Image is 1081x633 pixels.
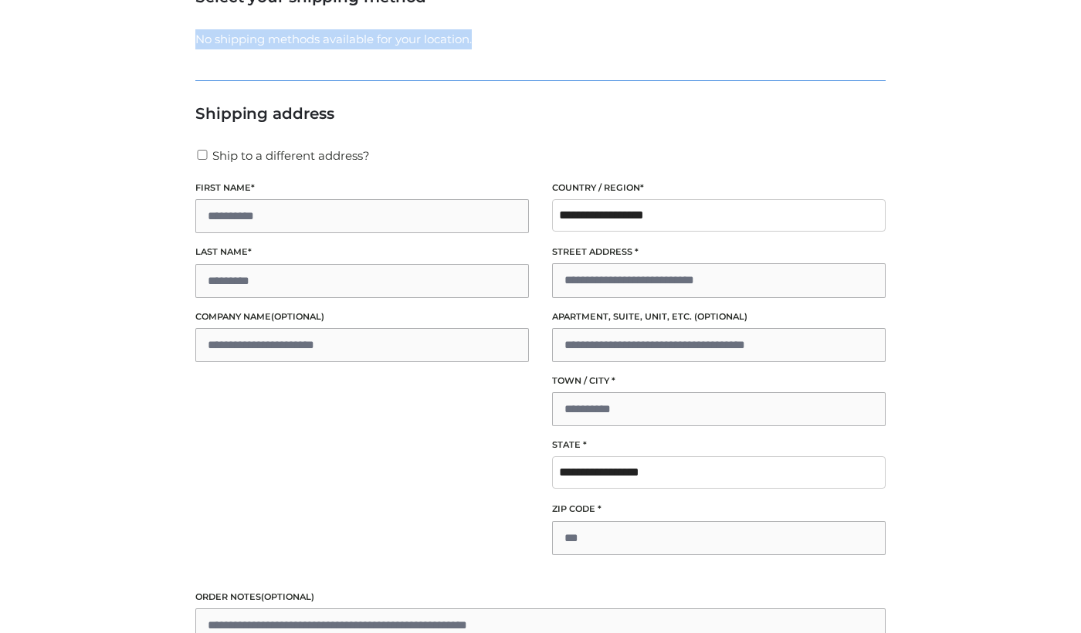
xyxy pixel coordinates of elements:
[195,181,529,195] label: First name
[552,438,886,452] label: State
[195,150,209,160] input: Ship to a different address?
[271,311,324,322] span: (optional)
[195,310,529,324] label: Company name
[552,374,886,388] label: Town / City
[261,591,314,602] span: (optional)
[552,181,886,195] label: Country / Region
[195,590,886,604] label: Order notes
[195,104,886,123] h3: Shipping address
[552,310,886,324] label: Apartment, suite, unit, etc.
[552,502,886,516] label: ZIP Code
[552,245,886,259] label: Street address
[212,148,370,163] span: Ship to a different address?
[694,311,747,322] span: (optional)
[195,29,886,49] p: No shipping methods available for your location.
[195,245,529,259] label: Last name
